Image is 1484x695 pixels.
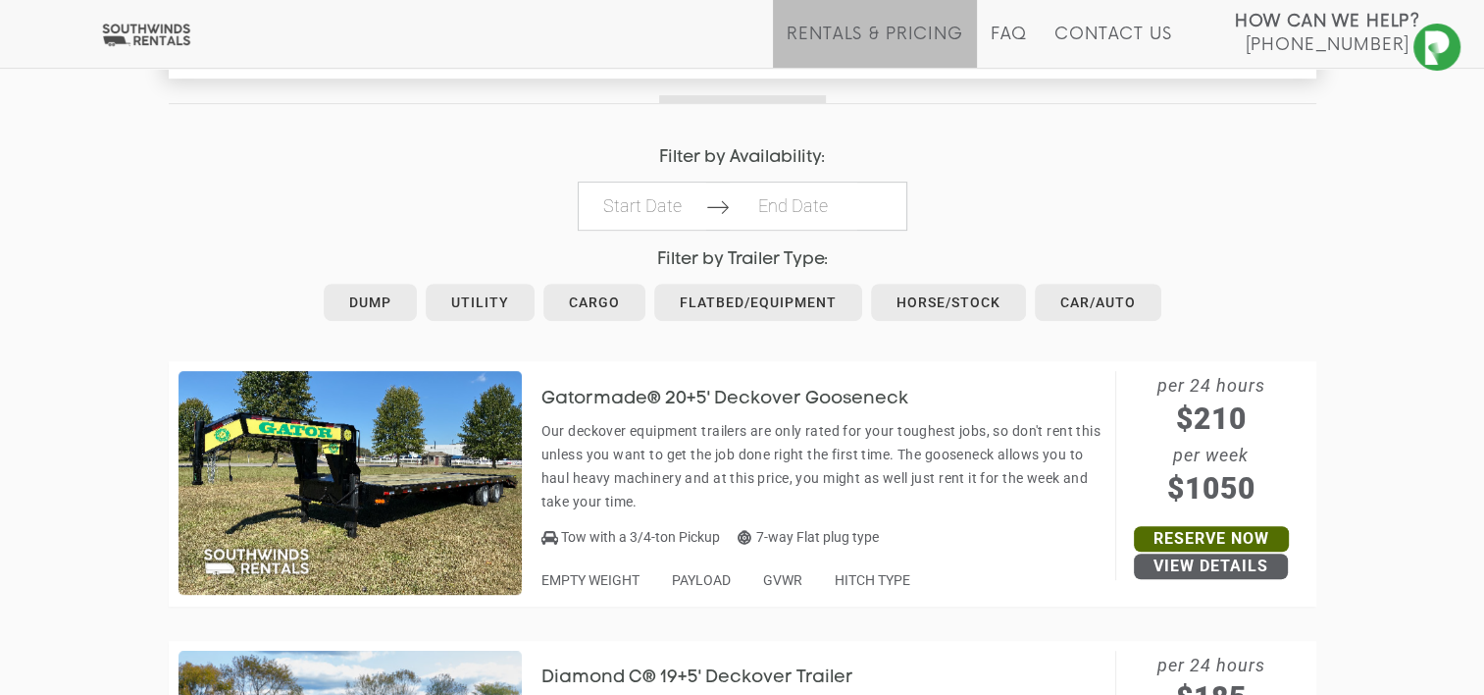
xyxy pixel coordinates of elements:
[672,572,731,588] span: PAYLOAD
[835,572,910,588] span: HITCH TYPE
[541,572,640,588] span: EMPTY WEIGHT
[179,371,522,595] img: SW012 - Gatormade 20+5' Deckover Gooseneck
[1235,10,1420,53] a: How Can We Help? [PHONE_NUMBER]
[991,25,1028,68] a: FAQ
[1245,35,1409,55] span: [PHONE_NUMBER]
[169,250,1316,269] h4: Filter by Trailer Type:
[426,284,535,321] a: Utility
[738,529,879,545] span: 7-way Flat plug type
[561,529,720,545] span: Tow with a 3/4-ton Pickup
[541,419,1105,513] p: Our deckover equipment trailers are only rated for your toughest jobs, so don't rent this unless ...
[169,148,1316,167] h4: Filter by Availability:
[1235,12,1420,31] strong: How Can We Help?
[543,284,645,321] a: Cargo
[324,284,417,321] a: Dump
[1035,284,1161,321] a: Car/Auto
[1116,397,1306,441] span: $210
[98,23,194,47] img: Southwinds Rentals Logo
[1134,554,1288,579] a: View Details
[763,572,802,588] span: GVWR
[541,390,938,409] h3: Gatormade® 20+5' Deckover Gooseneck
[787,25,962,68] a: Rentals & Pricing
[541,668,883,688] h3: Diamond C® 19+5' Deckover Trailer
[1134,526,1289,552] a: Reserve Now
[1054,25,1171,68] a: Contact Us
[871,284,1026,321] a: Horse/Stock
[1116,466,1306,510] span: $1050
[541,669,883,685] a: Diamond C® 19+5' Deckover Trailer
[541,390,938,405] a: Gatormade® 20+5' Deckover Gooseneck
[1116,371,1306,510] span: per 24 hours per week
[654,284,862,321] a: Flatbed/Equipment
